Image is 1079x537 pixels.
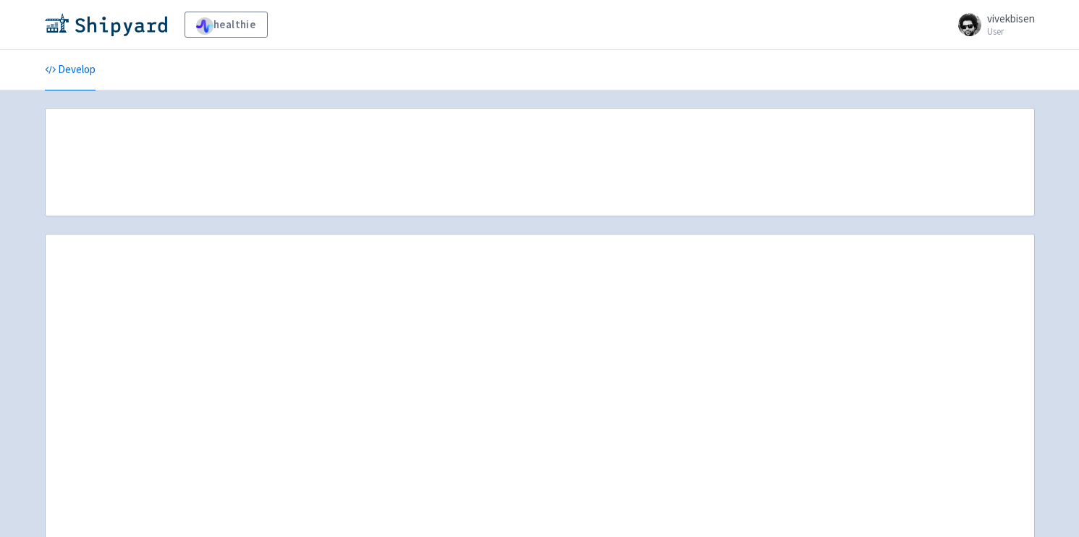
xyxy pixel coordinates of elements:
small: User [987,27,1035,36]
span: vivekbisen [987,12,1035,25]
img: Shipyard logo [45,13,167,36]
a: healthie [185,12,268,38]
a: Develop [45,50,96,90]
a: vivekbisen User [949,13,1035,36]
